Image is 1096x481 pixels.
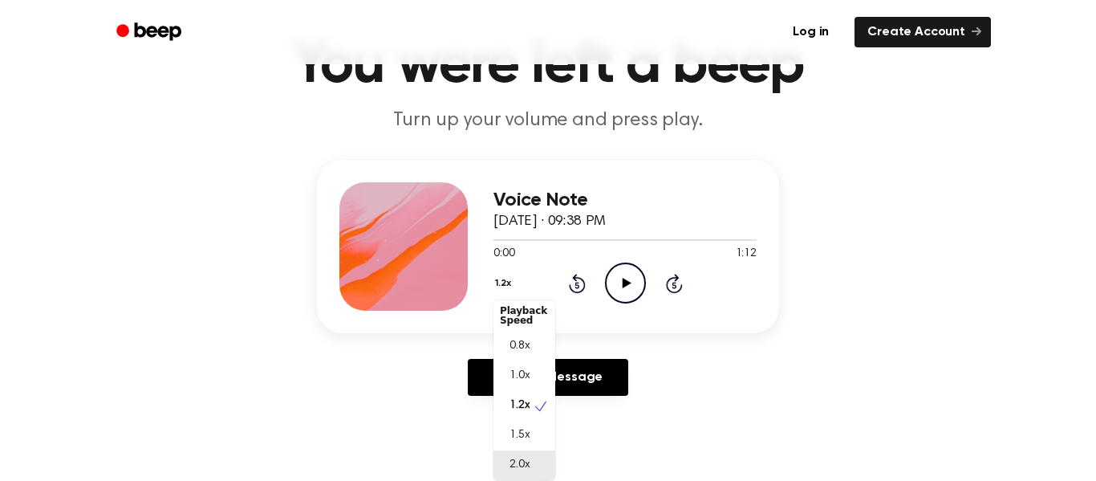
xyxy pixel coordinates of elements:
span: 0.8x [509,338,530,355]
span: 1.5x [509,427,530,444]
span: 1.2x [509,397,530,414]
div: 1.2x [493,300,555,480]
span: 2.0x [509,457,530,474]
button: 1.2x [493,270,517,297]
span: 1.0x [509,368,530,385]
div: Playback Speed [493,300,555,332]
